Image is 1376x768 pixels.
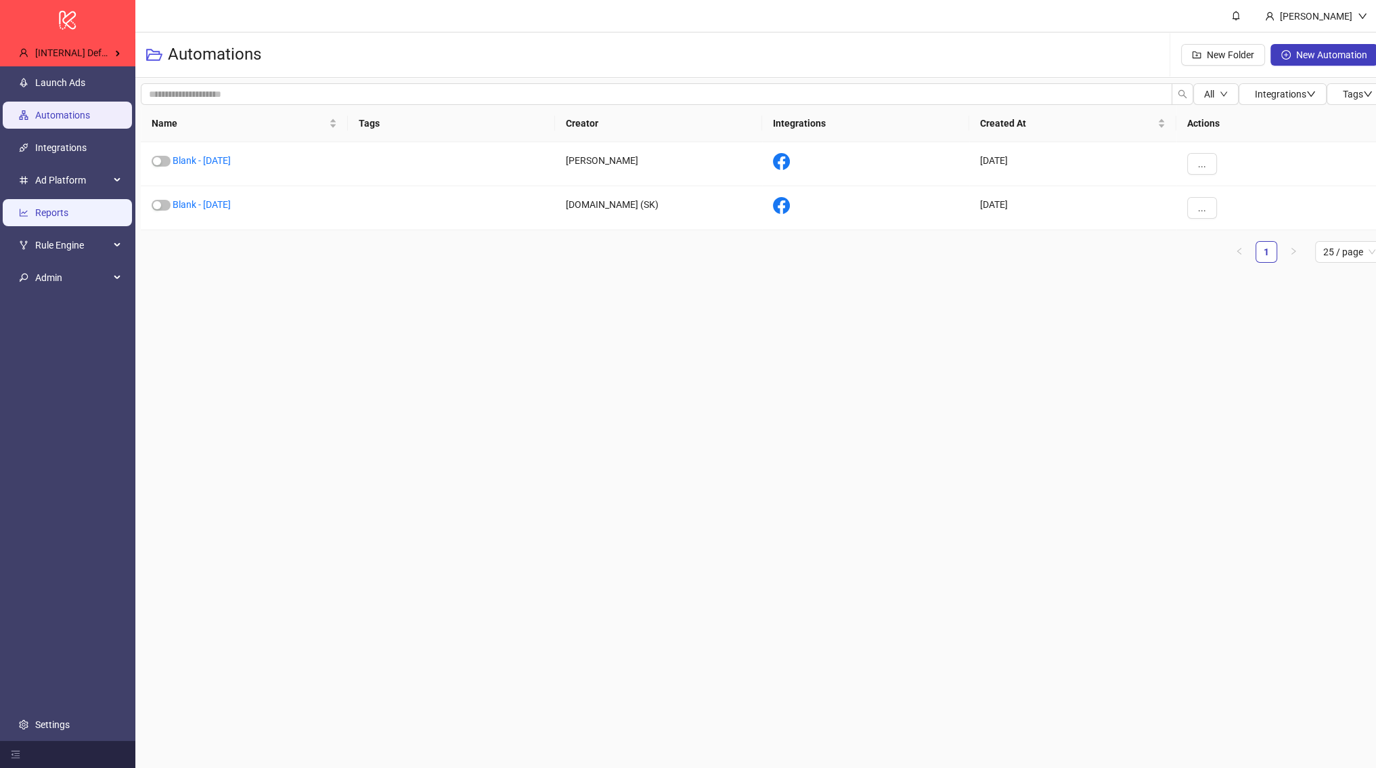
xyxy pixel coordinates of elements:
span: user [19,48,28,58]
span: [INTERNAL] Default Org [35,47,135,58]
span: Name [152,116,326,131]
button: ... [1187,153,1217,175]
span: bell [1231,11,1241,20]
span: down [1358,12,1367,21]
button: Integrationsdown [1239,83,1327,105]
a: Launch Ads [35,77,85,88]
li: Next Page [1283,241,1304,263]
a: Reports [35,207,68,218]
span: ... [1198,202,1206,213]
span: Tags [1343,89,1373,100]
span: search [1178,89,1187,99]
span: plus-circle [1281,50,1291,60]
span: Ad Platform [35,167,110,194]
th: Name [141,105,348,142]
span: key [19,273,28,282]
span: New Automation [1296,49,1367,60]
th: Tags [348,105,555,142]
span: All [1204,89,1214,100]
a: 1 [1256,242,1277,262]
span: Admin [35,264,110,291]
h3: Automations [168,44,261,66]
button: left [1228,241,1250,263]
div: [DATE] [969,186,1176,230]
a: Blank - [DATE] [173,199,231,210]
span: Integrations [1255,89,1316,100]
span: right [1289,247,1297,255]
button: New Folder [1181,44,1265,66]
span: down [1220,90,1228,98]
div: [DOMAIN_NAME] (SK) [555,186,762,230]
span: New Folder [1207,49,1254,60]
a: Blank - [DATE] [173,155,231,166]
span: down [1363,89,1373,99]
span: 25 / page [1323,242,1375,262]
button: ... [1187,197,1217,219]
li: Previous Page [1228,241,1250,263]
span: down [1306,89,1316,99]
button: Alldown [1193,83,1239,105]
th: Creator [555,105,762,142]
span: Rule Engine [35,232,110,259]
a: Automations [35,110,90,121]
th: Created At [969,105,1176,142]
span: menu-fold [11,750,20,759]
span: ... [1198,158,1206,169]
div: [PERSON_NAME] [555,142,762,186]
span: user [1265,12,1274,21]
span: number [19,175,28,185]
button: right [1283,241,1304,263]
a: Settings [35,719,70,730]
div: [DATE] [969,142,1176,186]
span: fork [19,240,28,250]
span: folder-open [146,47,162,63]
a: Integrations [35,142,87,153]
li: 1 [1256,241,1277,263]
th: Integrations [762,105,969,142]
span: left [1235,247,1243,255]
span: folder-add [1192,50,1201,60]
span: Created At [980,116,1155,131]
div: [PERSON_NAME] [1274,9,1358,24]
